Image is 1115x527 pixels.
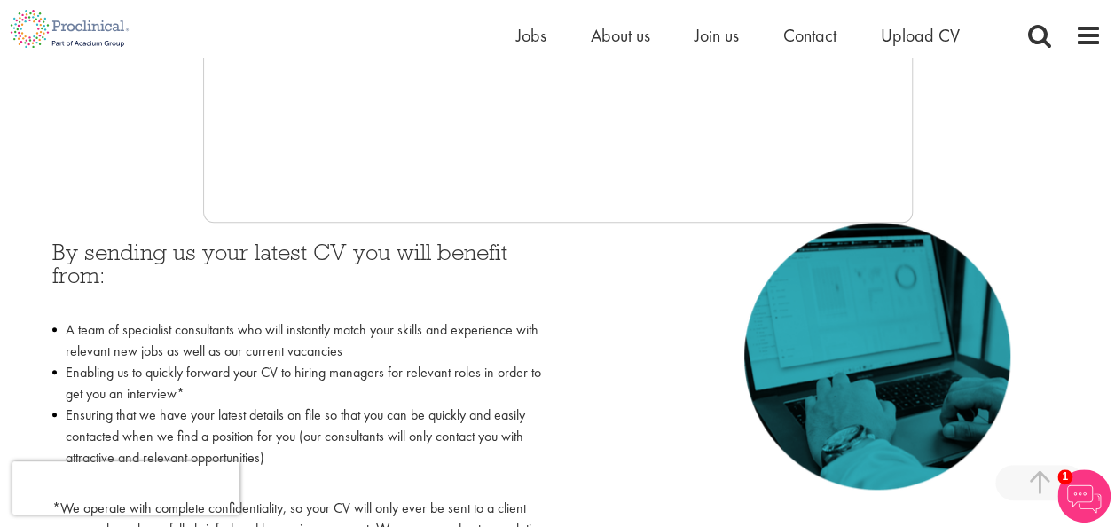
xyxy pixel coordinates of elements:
a: Join us [695,24,739,47]
li: A team of specialist consultants who will instantly match your skills and experience with relevan... [52,319,545,362]
li: Enabling us to quickly forward your CV to hiring managers for relevant roles in order to get you ... [52,362,545,405]
a: Contact [783,24,836,47]
img: Chatbot [1057,469,1111,523]
a: About us [591,24,650,47]
li: Ensuring that we have your latest details on file so that you can be quickly and easily contacted... [52,405,545,490]
span: 1 [1057,469,1072,484]
a: Jobs [516,24,546,47]
iframe: reCAPTCHA [12,461,239,515]
h3: By sending us your latest CV you will benefit from: [52,240,545,311]
a: Upload CV [881,24,960,47]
